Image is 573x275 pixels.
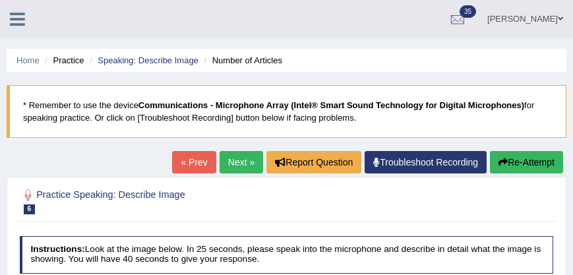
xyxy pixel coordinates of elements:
b: Communications - Microphone Array (Intel® Smart Sound Technology for Digital Microphones) [138,100,524,110]
h4: Look at the image below. In 25 seconds, please speak into the microphone and describe in detail w... [20,236,554,274]
li: Number of Articles [200,54,282,67]
a: Troubleshoot Recording [365,151,487,173]
span: 6 [24,204,36,214]
a: Home [16,55,40,65]
b: Instructions: [30,244,84,254]
button: Report Question [266,151,361,173]
button: Re-Attempt [490,151,563,173]
blockquote: * Remember to use the device for speaking practice. Or click on [Troubleshoot Recording] button b... [7,85,566,138]
span: 35 [460,5,476,18]
a: Speaking: Describe Image [98,55,198,65]
a: Next » [220,151,263,173]
a: « Prev [172,151,216,173]
li: Practice [42,54,84,67]
h2: Practice Speaking: Describe Image [20,187,351,214]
